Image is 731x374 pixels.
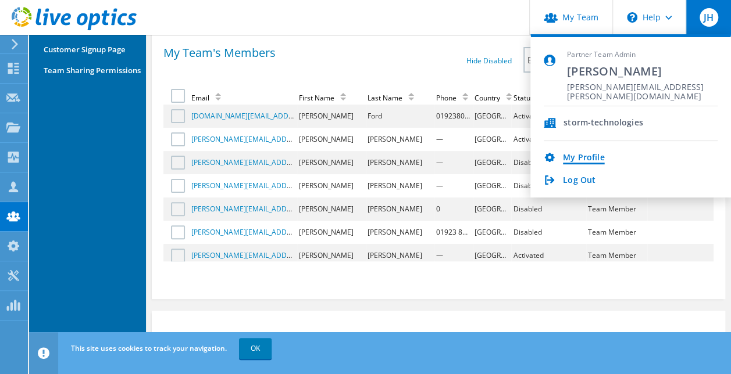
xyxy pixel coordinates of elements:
[475,93,518,103] div: Country
[297,221,366,244] td: [PERSON_NAME]
[191,93,227,103] div: Email
[567,63,718,79] span: [PERSON_NAME]
[434,128,473,151] td: —
[191,111,363,121] a: [DOMAIN_NAME][EMAIL_ADDRESS][DOMAIN_NAME]
[299,93,352,103] div: First Name
[434,244,473,267] td: —
[473,128,511,151] td: [GEOGRAPHIC_DATA]
[297,174,366,197] td: [PERSON_NAME]
[297,128,366,151] td: [PERSON_NAME]
[191,157,416,167] a: [PERSON_NAME][EMAIL_ADDRESS][PERSON_NAME][DOMAIN_NAME]
[473,151,511,174] td: [GEOGRAPHIC_DATA]
[434,105,473,128] td: 01923801080
[511,105,586,128] td: Activated
[473,221,511,244] td: [GEOGRAPHIC_DATA]
[527,53,625,67] span: Enable
[434,221,473,244] td: 01923 801080
[366,128,434,151] td: [PERSON_NAME]
[511,197,586,221] td: Disabled
[191,134,416,144] a: [PERSON_NAME][EMAIL_ADDRESS][PERSON_NAME][DOMAIN_NAME]
[511,174,586,197] td: Disabled
[586,197,647,221] td: Team Member
[171,89,188,103] label: Select one or more accounts below
[366,105,434,128] td: Ford
[434,174,473,197] td: —
[473,174,511,197] td: [GEOGRAPHIC_DATA]
[564,118,643,129] div: storm-technologies
[366,174,434,197] td: [PERSON_NAME]
[563,153,604,164] a: My Profile
[511,128,586,151] td: Activated
[627,12,637,23] svg: \n
[567,82,718,93] span: [PERSON_NAME][EMAIL_ADDRESS][PERSON_NAME][DOMAIN_NAME]
[366,244,434,267] td: [PERSON_NAME]
[700,8,718,27] span: JH
[29,39,146,60] a: Customer Signup Page
[513,93,551,103] div: Status
[297,197,366,221] td: [PERSON_NAME]
[297,244,366,267] td: [PERSON_NAME]
[366,197,434,221] td: [PERSON_NAME]
[473,244,511,267] td: [GEOGRAPHIC_DATA]
[473,197,511,221] td: [GEOGRAPHIC_DATA]
[368,93,420,103] div: Last Name
[511,221,586,244] td: Disabled
[511,151,586,174] td: Disabled
[191,227,416,237] a: [PERSON_NAME][EMAIL_ADDRESS][PERSON_NAME][DOMAIN_NAME]
[29,60,146,81] a: Team Sharing Permissions
[473,105,511,128] td: [GEOGRAPHIC_DATA]
[191,204,416,214] a: [PERSON_NAME][EMAIL_ADDRESS][PERSON_NAME][DOMAIN_NAME]
[563,175,596,186] a: Log Out
[436,93,474,103] div: Phone
[297,151,366,174] td: [PERSON_NAME]
[71,343,227,353] span: This site uses cookies to track your navigation.
[466,56,512,66] a: Hide Disabled
[586,221,647,244] td: Team Member
[586,244,647,267] td: Team Member
[191,250,416,260] a: [PERSON_NAME][EMAIL_ADDRESS][PERSON_NAME][DOMAIN_NAME]
[239,338,272,359] a: OK
[366,151,434,174] td: [PERSON_NAME]
[434,151,473,174] td: —
[434,197,473,221] td: 0
[191,181,416,190] a: [PERSON_NAME][EMAIL_ADDRESS][PERSON_NAME][DOMAIN_NAME]
[297,105,366,128] td: [PERSON_NAME]
[567,50,718,60] span: Partner Team Admin
[511,244,586,267] td: Activated
[366,221,434,244] td: [PERSON_NAME]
